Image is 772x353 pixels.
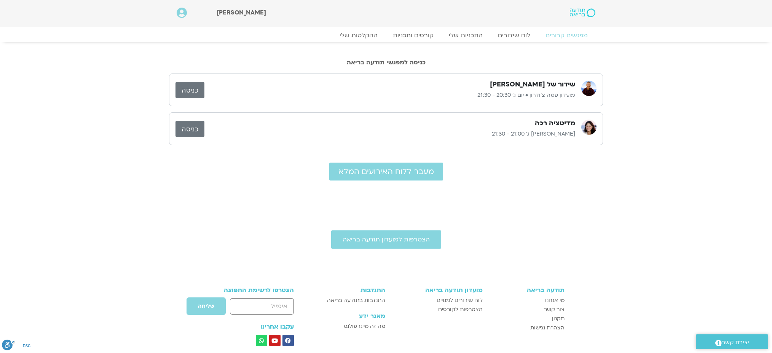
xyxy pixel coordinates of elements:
[230,298,293,315] input: אימייל
[538,32,595,39] a: מפגשים קרובים
[332,32,385,39] a: ההקלטות שלי
[581,81,597,96] img: מועדון פמה צ'ודרון
[331,230,441,249] a: הצטרפות למועדון תודעה בריאה
[315,313,385,319] h3: מאגר ידע
[581,120,597,135] img: מיכל גורל
[315,296,385,305] a: התנדבות בתודעה בריאה
[198,303,214,309] span: שליחה
[490,80,575,89] h3: שידור של [PERSON_NAME]
[441,32,490,39] a: התכניות שלי
[490,314,565,323] a: תקנון
[315,322,385,331] a: מה זה מיינדפולנס
[393,287,482,294] h3: מועדון תודעה בריאה
[490,296,565,305] a: מי אנחנו
[545,296,565,305] span: מי אנחנו
[204,129,575,139] p: [PERSON_NAME] ג׳ 21:00 - 21:30
[535,119,575,128] h3: מדיטציה רכה
[177,32,595,39] nav: Menu
[438,305,483,314] span: הצטרפות לקורסים
[207,287,294,294] h3: הצטרפו לרשימת התפוצה
[338,167,434,176] span: מעבר ללוח האירועים המלא
[530,323,565,332] span: הצהרת נגישות
[169,59,603,66] h2: כניסה למפגשי תודעה בריאה
[207,323,294,330] h3: עקבו אחרינו
[207,297,294,319] form: טופס חדש
[217,8,266,17] span: [PERSON_NAME]
[696,334,768,349] a: יצירת קשר
[490,323,565,332] a: הצהרת נגישות
[343,236,430,243] span: הצטרפות למועדון תודעה בריאה
[490,287,565,294] h3: תודעה בריאה
[186,297,226,315] button: שליחה
[327,296,385,305] span: התנדבות בתודעה בריאה
[204,91,575,100] p: מועדון פמה צ'ודרון • יום ג׳ 20:30 - 21:30
[175,82,204,98] a: כניסה
[552,314,565,323] span: תקנון
[385,32,441,39] a: קורסים ותכניות
[175,121,204,137] a: כניסה
[393,296,482,305] a: לוח שידורים למנויים
[344,322,385,331] span: מה זה מיינדפולנס
[722,337,749,348] span: יצירת קשר
[544,305,565,314] span: צור קשר
[329,163,443,180] a: מעבר ללוח האירועים המלא
[437,296,483,305] span: לוח שידורים למנויים
[393,305,482,314] a: הצטרפות לקורסים
[490,32,538,39] a: לוח שידורים
[315,287,385,294] h3: התנדבות
[490,305,565,314] a: צור קשר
